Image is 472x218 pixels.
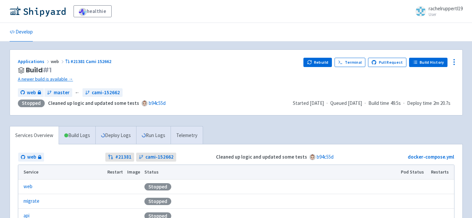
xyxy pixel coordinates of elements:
[409,58,447,67] a: Build History
[411,6,463,17] a: rachelruppertl19 User
[51,58,65,64] span: web
[293,100,324,106] span: Started
[82,88,123,97] a: cami-152662
[95,126,136,145] a: Deploy Logs
[429,165,454,180] th: Restarts
[145,153,174,161] span: cami-152662
[27,153,36,161] span: web
[43,65,52,75] span: # 1
[24,183,32,190] a: web
[18,75,298,83] a: A newer build is available →
[391,100,401,107] span: 49.5s
[317,154,334,160] a: b94c55d
[144,183,171,190] div: Stopped
[105,165,125,180] th: Restart
[136,126,171,145] a: Run Logs
[368,100,389,107] span: Build time
[171,126,203,145] a: Telemetry
[54,89,70,97] span: master
[18,58,51,64] a: Applications
[429,12,463,17] small: User
[149,100,166,106] a: b94c55d
[330,100,362,106] span: Queued
[398,165,429,180] th: Pod Status
[44,88,72,97] a: master
[433,100,450,107] span: 2m 20.7s
[18,100,45,107] div: Stopped
[335,58,365,67] a: Terminal
[27,89,36,97] span: web
[10,6,66,17] img: Shipyard logo
[142,165,398,180] th: Status
[26,66,52,74] span: Build
[408,154,454,160] a: docker-compose.yml
[293,100,454,107] div: · · ·
[59,126,95,145] a: Build Logs
[10,23,33,41] a: Develop
[144,198,171,205] div: Stopped
[75,89,80,97] span: ←
[216,154,307,160] strong: Cleaned up logic and updated some tests
[74,5,112,17] a: healthie
[368,58,407,67] a: Pull Request
[105,153,134,162] a: #21381
[18,88,44,97] a: web
[407,100,432,107] span: Deploy time
[310,100,324,106] time: [DATE]
[429,5,463,12] span: rachelruppertl19
[24,197,39,205] a: migrate
[18,165,105,180] th: Service
[48,100,139,106] strong: Cleaned up logic and updated some tests
[10,126,59,145] a: Services Overview
[303,58,332,67] button: Rebuild
[125,165,142,180] th: Image
[115,153,131,161] strong: # 21381
[348,100,362,106] time: [DATE]
[18,153,44,162] a: web
[92,89,120,97] span: cami-152662
[65,58,113,64] a: #21381 Cami 152662
[136,153,176,162] a: cami-152662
